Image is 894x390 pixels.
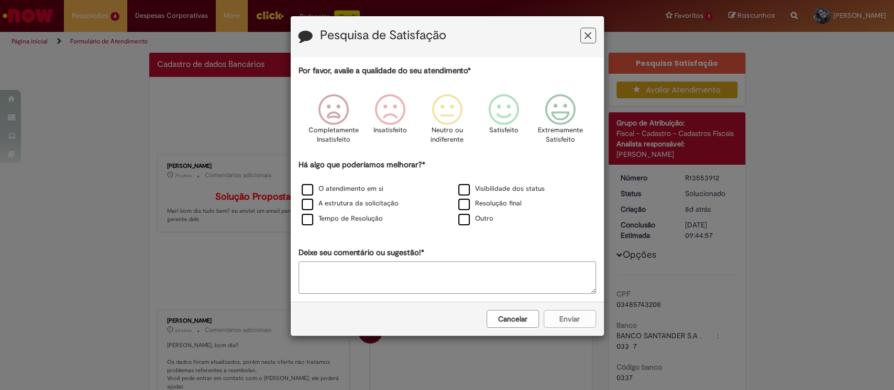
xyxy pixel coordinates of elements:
[308,125,359,145] p: Completamente Insatisfeito
[487,310,539,328] button: Cancelar
[477,86,531,158] div: Satisfeito
[302,214,383,224] label: Tempo de Resolução
[373,125,407,135] p: Insatisfeito
[299,247,424,258] label: Deixe seu comentário ou sugestão!*
[538,125,583,145] p: Extremamente Satisfeito
[458,214,493,224] label: Outro
[299,159,596,227] div: Há algo que poderíamos melhorar?*
[302,199,399,209] label: A estrutura da solicitação
[458,184,545,194] label: Visibilidade dos status
[489,125,518,135] p: Satisfeito
[428,125,466,145] p: Neutro ou indiferente
[299,65,471,76] label: Por favor, avalie a qualidade do seu atendimento*
[363,86,417,158] div: Insatisfeito
[534,86,587,158] div: Extremamente Satisfeito
[320,29,446,42] label: Pesquisa de Satisfação
[302,184,383,194] label: O atendimento em si
[458,199,522,209] label: Resolução final
[420,86,473,158] div: Neutro ou indiferente
[307,86,360,158] div: Completamente Insatisfeito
